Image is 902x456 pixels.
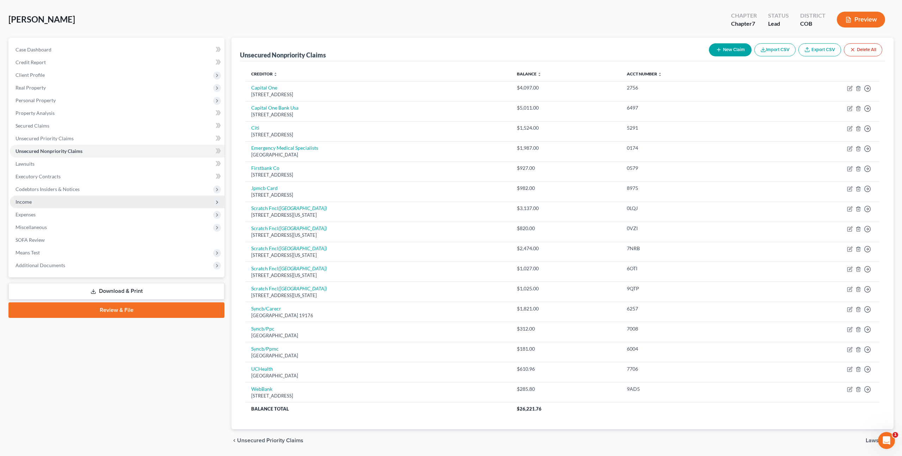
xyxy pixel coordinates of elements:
[16,110,55,116] span: Property Analysis
[10,145,224,158] a: Unsecured Nonpriority Claims
[16,148,82,154] span: Unsecured Nonpriority Claims
[16,123,49,129] span: Secured Claims
[627,84,758,91] div: 2756
[517,285,616,292] div: $1,025.00
[251,85,277,91] a: Capital One
[10,132,224,145] a: Unsecured Priority Claims
[16,135,74,141] span: Unsecured Priority Claims
[10,158,224,170] a: Lawsuits
[278,265,327,271] i: ([GEOGRAPHIC_DATA])
[251,332,506,339] div: [GEOGRAPHIC_DATA]
[273,72,278,76] i: unfold_more
[231,438,237,443] i: chevron_left
[627,144,758,152] div: 0174
[627,104,758,111] div: 6497
[251,71,278,76] a: Creditor unfold_more
[251,272,506,279] div: [STREET_ADDRESS][US_STATE]
[251,91,506,98] div: [STREET_ADDRESS]
[251,245,327,251] a: Scratch Fncl([GEOGRAPHIC_DATA])
[658,72,662,76] i: unfold_more
[251,225,327,231] a: Scratch Fncl([GEOGRAPHIC_DATA])
[278,205,327,211] i: ([GEOGRAPHIC_DATA])
[10,107,224,119] a: Property Analysis
[278,285,327,291] i: ([GEOGRAPHIC_DATA])
[627,245,758,252] div: 7NRB
[517,104,616,111] div: $5,011.00
[251,105,298,111] a: Capital One Bank Usa
[251,326,274,332] a: Syncb/Ppc
[627,386,758,393] div: 9AD5
[866,438,894,443] button: Lawsuits chevron_right
[627,205,758,212] div: 0LQJ
[517,225,616,232] div: $820.00
[251,185,278,191] a: Jpmcb Card
[627,71,662,76] a: Acct Number unfold_more
[627,285,758,292] div: 9QTP
[892,432,898,438] span: 1
[16,85,46,91] span: Real Property
[866,438,888,443] span: Lawsuits
[16,47,51,53] span: Case Dashboard
[10,56,224,69] a: Credit Report
[16,262,65,268] span: Additional Documents
[517,71,542,76] a: Balance unfold_more
[517,305,616,312] div: $1,821.00
[16,161,35,167] span: Lawsuits
[709,43,752,56] button: New Claim
[517,245,616,252] div: $2,474.00
[517,345,616,352] div: $181.00
[8,14,75,24] span: [PERSON_NAME]
[278,245,327,251] i: ([GEOGRAPHIC_DATA])
[627,165,758,172] div: 0579
[251,172,506,178] div: [STREET_ADDRESS]
[627,124,758,131] div: 5291
[878,432,895,449] iframe: Intercom live chat
[16,186,80,192] span: Codebtors Insiders & Notices
[251,372,506,379] div: [GEOGRAPHIC_DATA]
[278,225,327,231] i: ([GEOGRAPHIC_DATA])
[517,265,616,272] div: $1,027.00
[517,365,616,372] div: $610.96
[16,199,32,205] span: Income
[251,145,318,151] a: Emergency Medical Specialists
[517,325,616,332] div: $312.00
[517,205,616,212] div: $3,137.00
[10,170,224,183] a: Executory Contracts
[768,20,789,28] div: Lead
[16,224,47,230] span: Miscellaneous
[800,12,826,20] div: District
[8,283,224,300] a: Download & Print
[251,285,327,291] a: Scratch Fncl([GEOGRAPHIC_DATA])
[627,365,758,372] div: 7706
[16,237,45,243] span: SOFA Review
[517,406,542,412] span: $26,221.76
[251,346,279,352] a: Syncb/Ppmc
[16,72,45,78] span: Client Profile
[627,265,758,272] div: 6OTI
[246,402,511,415] th: Balance Total
[237,438,303,443] span: Unsecured Priority Claims
[251,292,506,299] div: [STREET_ADDRESS][US_STATE]
[251,165,279,171] a: Firstbank Co
[627,325,758,332] div: 7008
[517,84,616,91] div: $4,097.00
[798,43,841,56] a: Export CSV
[537,72,542,76] i: unfold_more
[517,386,616,393] div: $285.80
[251,212,506,218] div: [STREET_ADDRESS][US_STATE]
[10,119,224,132] a: Secured Claims
[517,144,616,152] div: $1,987.00
[517,124,616,131] div: $1,524.00
[251,306,281,312] a: Syncb/Carecr
[16,97,56,103] span: Personal Property
[800,20,826,28] div: COB
[10,234,224,246] a: SOFA Review
[251,352,506,359] div: [GEOGRAPHIC_DATA]
[16,59,46,65] span: Credit Report
[627,345,758,352] div: 6004
[16,173,61,179] span: Executory Contracts
[251,192,506,198] div: [STREET_ADDRESS]
[251,131,506,138] div: [STREET_ADDRESS]
[10,43,224,56] a: Case Dashboard
[16,211,36,217] span: Expenses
